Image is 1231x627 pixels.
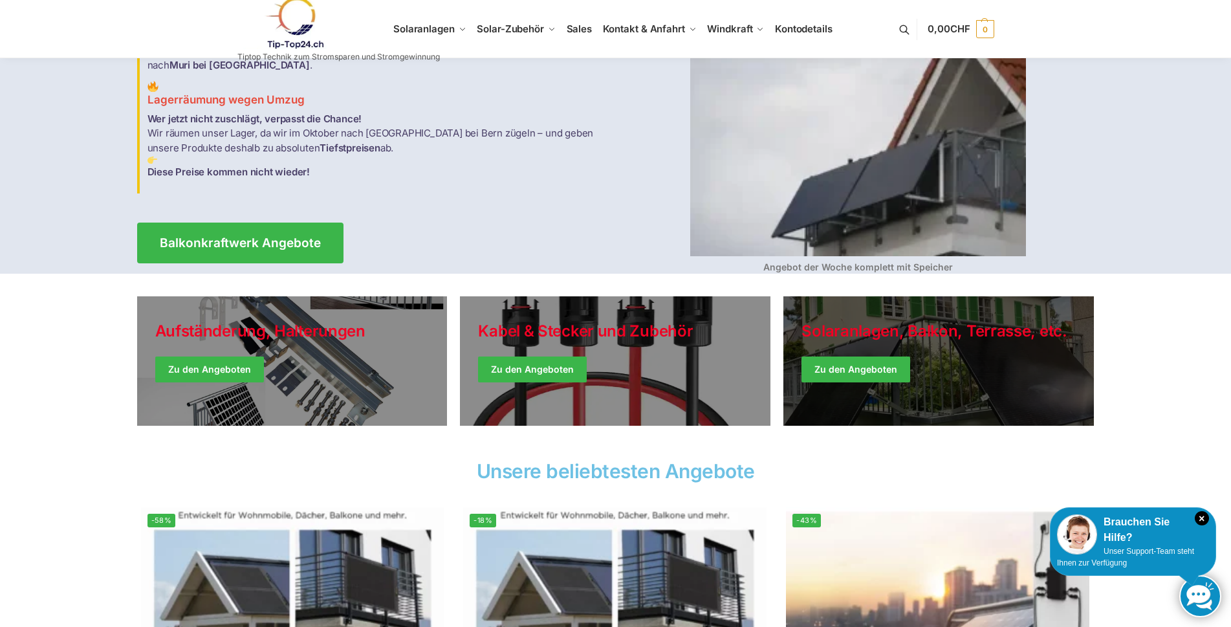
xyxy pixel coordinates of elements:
div: Brauchen Sie Hilfe? [1057,514,1209,545]
span: Solaranlagen [393,23,455,35]
span: CHF [950,23,970,35]
p: Tiptop Technik zum Stromsparen und Stromgewinnung [237,53,440,61]
h3: Lagerräumung wegen Umzug [147,81,608,108]
span: Kontakt & Anfahrt [603,23,685,35]
i: Schließen [1195,511,1209,525]
a: 0,00CHF 0 [928,10,994,49]
img: Balkon-Terrassen-Kraftwerke 3 [147,155,157,165]
span: Unser Support-Team steht Ihnen zur Verfügung [1057,547,1194,567]
strong: Diese Preise kommen nicht wieder! [147,166,310,178]
h2: Unsere beliebtesten Angebote [137,461,1095,481]
a: Holiday Style [137,296,448,426]
p: Wir räumen unser Lager, da wir im Oktober nach [GEOGRAPHIC_DATA] bei Bern zügeln – und geben unse... [147,112,608,180]
strong: Muri bei [GEOGRAPHIC_DATA] [169,59,310,71]
img: Customer service [1057,514,1097,555]
strong: Wer jetzt nicht zuschlägt, verpasst die Chance! [147,113,362,125]
span: Sales [567,23,593,35]
span: Solar-Zubehör [477,23,544,35]
span: Balkonkraftwerk Angebote [160,237,321,249]
strong: Angebot der Woche komplett mit Speicher [763,261,953,272]
img: Balkon-Terrassen-Kraftwerke 2 [147,81,158,92]
a: Winter Jackets [783,296,1094,426]
span: Kontodetails [775,23,833,35]
span: Windkraft [707,23,752,35]
strong: Tiefstpreisen [320,142,380,154]
a: Balkonkraftwerk Angebote [137,223,343,263]
a: Holiday Style [460,296,770,426]
span: 0,00 [928,23,970,35]
span: 0 [976,20,994,38]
